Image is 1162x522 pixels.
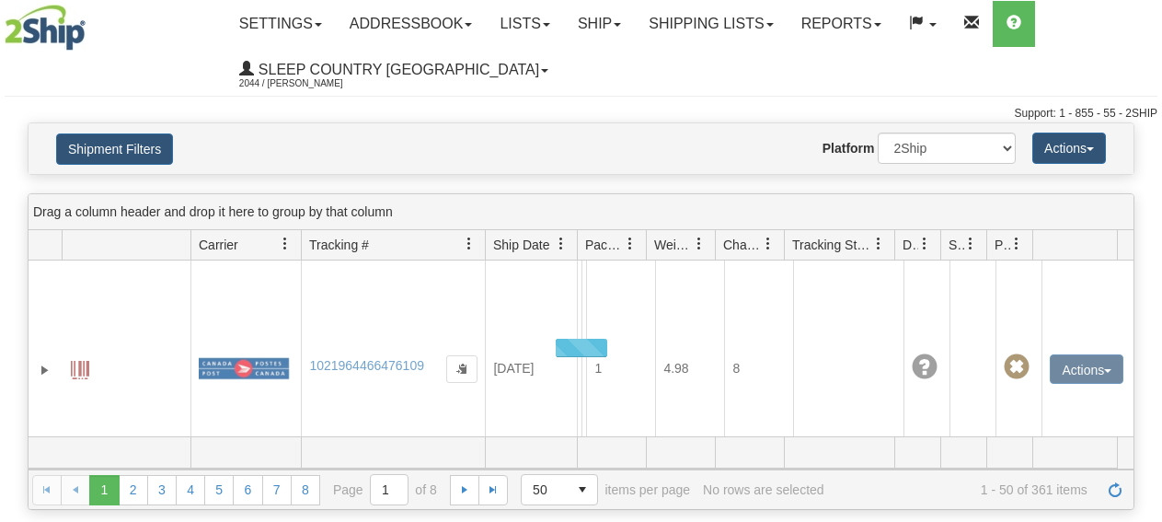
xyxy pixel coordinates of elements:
[1100,475,1130,505] a: Refresh
[792,236,872,254] span: Tracking Status
[654,236,693,254] span: Weight
[225,1,336,47] a: Settings
[371,475,408,505] input: Page 1
[450,475,479,505] a: Go to the next page
[635,1,787,47] a: Shipping lists
[533,481,557,499] span: 50
[29,194,1133,230] div: grid grouping header
[119,475,148,505] a: 2
[615,228,646,260] a: Packages filter column settings
[1001,228,1032,260] a: Pickup Status filter column settings
[454,228,485,260] a: Tracking # filter column settings
[486,1,563,47] a: Lists
[233,475,262,505] a: 6
[204,475,234,505] a: 5
[564,1,635,47] a: Ship
[254,62,539,77] span: Sleep Country [GEOGRAPHIC_DATA]
[753,228,784,260] a: Charge filter column settings
[270,228,301,260] a: Carrier filter column settings
[176,475,205,505] a: 4
[546,228,577,260] a: Ship Date filter column settings
[333,474,437,505] span: Page of 8
[225,47,562,93] a: Sleep Country [GEOGRAPHIC_DATA] 2044 / [PERSON_NAME]
[5,106,1157,122] div: Support: 1 - 855 - 55 - 2SHIP
[147,475,177,505] a: 3
[837,482,1087,497] span: 1 - 50 of 361 items
[955,228,986,260] a: Shipment Issues filter column settings
[1032,133,1106,164] button: Actions
[493,236,549,254] span: Ship Date
[239,75,377,93] span: 2044 / [PERSON_NAME]
[684,228,715,260] a: Weight filter column settings
[568,475,597,505] span: select
[521,474,598,505] span: Page sizes drop down
[309,236,369,254] span: Tracking #
[89,475,119,505] span: Page 1
[199,236,238,254] span: Carrier
[5,5,86,51] img: logo2044.jpg
[909,228,940,260] a: Delivery Status filter column settings
[995,236,1010,254] span: Pickup Status
[703,482,824,497] div: No rows are selected
[949,236,964,254] span: Shipment Issues
[823,139,875,157] label: Platform
[262,475,292,505] a: 7
[521,474,690,505] span: items per page
[903,236,918,254] span: Delivery Status
[585,236,624,254] span: Packages
[863,228,894,260] a: Tracking Status filter column settings
[788,1,895,47] a: Reports
[56,133,173,165] button: Shipment Filters
[723,236,762,254] span: Charge
[478,475,508,505] a: Go to the last page
[1120,167,1160,354] iframe: chat widget
[291,475,320,505] a: 8
[336,1,487,47] a: Addressbook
